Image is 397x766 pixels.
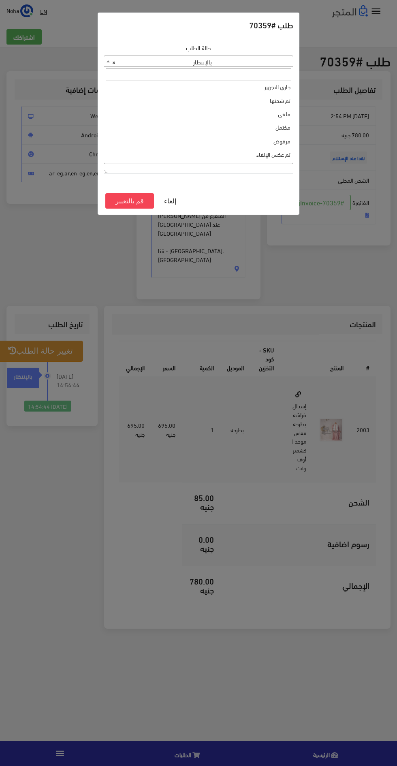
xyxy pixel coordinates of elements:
button: إلغاء [154,193,186,209]
span: × [112,56,115,67]
h5: طلب #70359 [249,19,293,31]
button: قم بالتغيير [105,193,154,209]
span: بالإنتظار [104,55,293,67]
label: حالة الطلب [186,43,211,52]
li: جاري التجهيز [104,80,293,93]
li: ملغي [104,107,293,120]
li: تم عكس الإلغاء [104,147,293,161]
li: مكتمل [104,120,293,134]
li: مرفوض [104,134,293,147]
li: فشل [104,161,293,174]
li: تم شحنها [104,94,293,107]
